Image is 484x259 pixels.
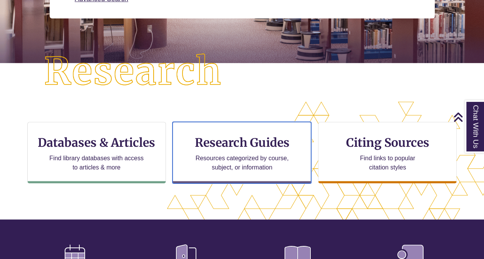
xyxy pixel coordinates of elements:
p: Find links to popular citation styles [350,154,425,172]
a: Research Guides Resources categorized by course, subject, or information [172,122,311,183]
h3: Research Guides [179,135,305,150]
h3: Citing Sources [341,135,435,150]
a: Databases & Articles Find library databases with access to articles & more [27,122,166,183]
p: Resources categorized by course, subject, or information [192,154,292,172]
a: Citing Sources Find links to popular citation styles [318,122,457,183]
img: Research [24,34,242,110]
p: Find library databases with access to articles & more [46,154,147,172]
a: Back to Top [453,112,482,122]
h3: Databases & Articles [34,135,159,150]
